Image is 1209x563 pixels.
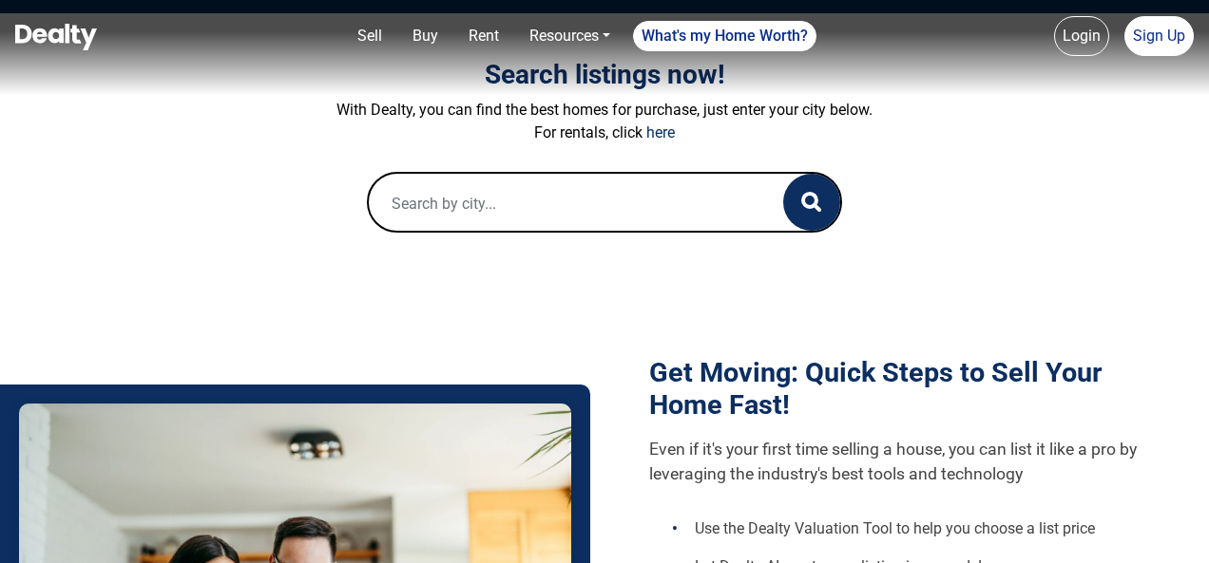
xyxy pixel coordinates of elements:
p: For rentals, click [77,122,1132,144]
a: here [646,123,675,141]
a: Sell [350,17,390,55]
a: Rent [461,17,507,55]
h1: Get Moving: Quick Steps to Sell Your Home Fast! [649,356,1179,422]
a: Sign Up [1124,16,1194,56]
a: Resources [522,17,618,55]
a: What's my Home Worth? [633,21,816,51]
a: Buy [405,17,446,55]
iframe: Intercom live chat [1144,498,1190,544]
p: With Dealty, you can find the best homes for purchase, just enter your city below. [77,99,1132,122]
input: Search by city... [369,174,745,235]
li: Use the Dealty Valuation Tool to help you choose a list price [672,510,1179,548]
p: Even if it's your first time selling a house, you can list it like a pro by leveraging the indust... [649,437,1179,487]
a: Login [1054,16,1109,56]
img: Dealty - Buy, Sell & Rent Homes [15,24,97,50]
